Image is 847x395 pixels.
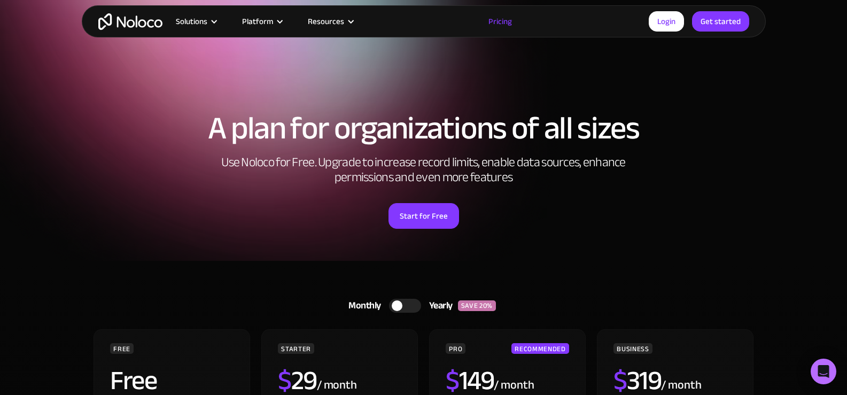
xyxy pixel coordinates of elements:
[210,155,638,185] h2: Use Noloco for Free. Upgrade to increase record limits, enable data sources, enhance permissions ...
[317,377,357,394] div: / month
[511,343,569,354] div: RECOMMENDED
[613,343,652,354] div: BUSINESS
[278,343,314,354] div: STARTER
[335,298,389,314] div: Monthly
[278,367,317,394] h2: 29
[388,203,459,229] a: Start for Free
[613,367,661,394] h2: 319
[308,14,344,28] div: Resources
[446,343,465,354] div: PRO
[176,14,207,28] div: Solutions
[229,14,294,28] div: Platform
[475,14,525,28] a: Pricing
[692,11,749,32] a: Get started
[494,377,534,394] div: / month
[110,343,134,354] div: FREE
[421,298,458,314] div: Yearly
[242,14,273,28] div: Platform
[458,300,496,311] div: SAVE 20%
[811,359,836,384] div: Open Intercom Messenger
[162,14,229,28] div: Solutions
[446,367,494,394] h2: 149
[649,11,684,32] a: Login
[661,377,701,394] div: / month
[92,112,755,144] h1: A plan for organizations of all sizes
[294,14,366,28] div: Resources
[98,13,162,30] a: home
[110,367,157,394] h2: Free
